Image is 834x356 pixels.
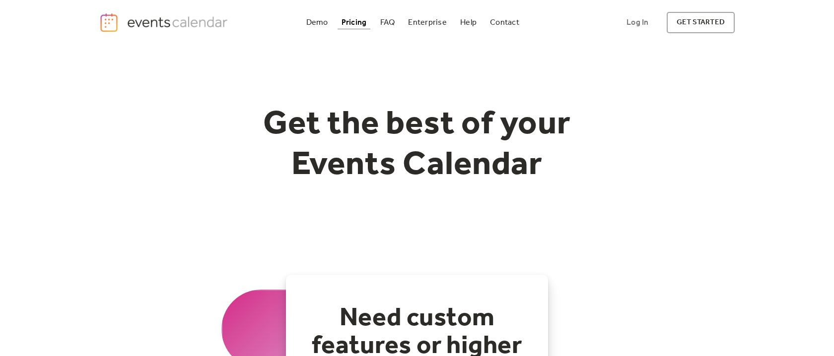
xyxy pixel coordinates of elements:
[667,12,735,33] a: get started
[380,20,395,25] div: FAQ
[460,20,477,25] div: Help
[486,16,523,29] a: Contact
[408,20,446,25] div: Enterprise
[338,16,371,29] a: Pricing
[404,16,450,29] a: Enterprise
[226,105,608,185] h1: Get the best of your Events Calendar
[456,16,481,29] a: Help
[490,20,519,25] div: Contact
[342,20,367,25] div: Pricing
[376,16,399,29] a: FAQ
[302,16,332,29] a: Demo
[617,12,658,33] a: Log In
[306,20,328,25] div: Demo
